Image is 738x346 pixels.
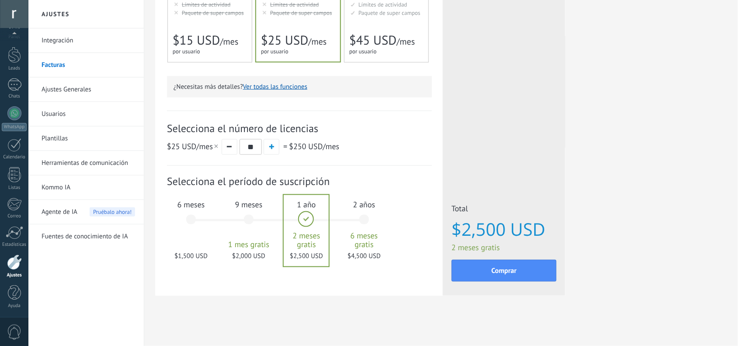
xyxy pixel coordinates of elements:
span: $25 USD [261,32,308,49]
div: WhatsApp [2,123,27,131]
span: Comprar [491,268,517,274]
span: Total [452,203,557,216]
span: $2,500 USD [452,220,557,239]
li: Usuarios [28,102,144,126]
span: Límites de actividad [182,1,231,8]
span: por usuario [173,48,200,55]
button: Comprar [452,260,557,282]
div: Chats [2,94,27,99]
span: = [283,141,287,151]
span: Agente de IA [42,200,77,224]
a: Agente de IA Pruébalo ahora! [42,200,135,224]
li: Facturas [28,53,144,77]
li: Plantillas [28,126,144,151]
span: Paquete de super campos [359,9,421,17]
span: $15 USD [173,32,220,49]
a: Ajustes Generales [42,77,135,102]
li: Integración [28,28,144,53]
span: 2 años [341,199,388,210]
span: /mes [397,36,415,47]
span: por usuario [349,48,377,55]
p: ¿Necesitas más detalles? [174,83,425,91]
a: Fuentes de conocimiento de IA [42,224,135,249]
div: Calendario [2,154,27,160]
span: 6 meses [167,199,215,210]
span: 2 meses gratis [283,231,330,249]
span: Paquete de super campos [182,9,244,17]
div: Listas [2,185,27,191]
span: $45 USD [349,32,397,49]
a: Plantillas [42,126,135,151]
span: Pruébalo ahora! [90,207,135,217]
span: /mes [308,36,327,47]
span: Límites de actividad [270,1,319,8]
div: Leads [2,66,27,71]
li: Agente de IA [28,200,144,224]
li: Herramientas de comunicación [28,151,144,175]
li: Fuentes de conocimiento de IA [28,224,144,248]
span: $2,500 USD [283,252,330,260]
div: Estadísticas [2,242,27,248]
span: 6 meses gratis [341,231,388,249]
a: Integración [42,28,135,53]
span: /mes [289,141,339,151]
span: $2,000 USD [225,252,272,260]
span: $250 USD [289,141,323,151]
span: $25 USD [167,141,196,151]
span: $1,500 USD [167,252,215,260]
a: Usuarios [42,102,135,126]
span: 1 mes gratis [225,240,272,249]
button: Ver todas las funciones [243,83,307,91]
span: 2 meses gratis [452,242,557,252]
a: Kommo IA [42,175,135,200]
span: Paquete de super campos [270,9,332,17]
a: Facturas [42,53,135,77]
span: $4,500 USD [341,252,388,260]
span: /mes [220,36,238,47]
span: por usuario [261,48,289,55]
li: Ajustes Generales [28,77,144,102]
div: Ajustes [2,273,27,278]
span: Límites de actividad [359,1,407,8]
span: /mes [167,141,219,151]
span: Selecciona el período de suscripción [167,175,432,188]
span: 9 meses [225,199,272,210]
span: Selecciona el número de licencias [167,122,432,135]
div: Correo [2,213,27,219]
div: Ayuda [2,303,27,309]
a: Herramientas de comunicación [42,151,135,175]
li: Kommo IA [28,175,144,200]
span: 1 año [283,199,330,210]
